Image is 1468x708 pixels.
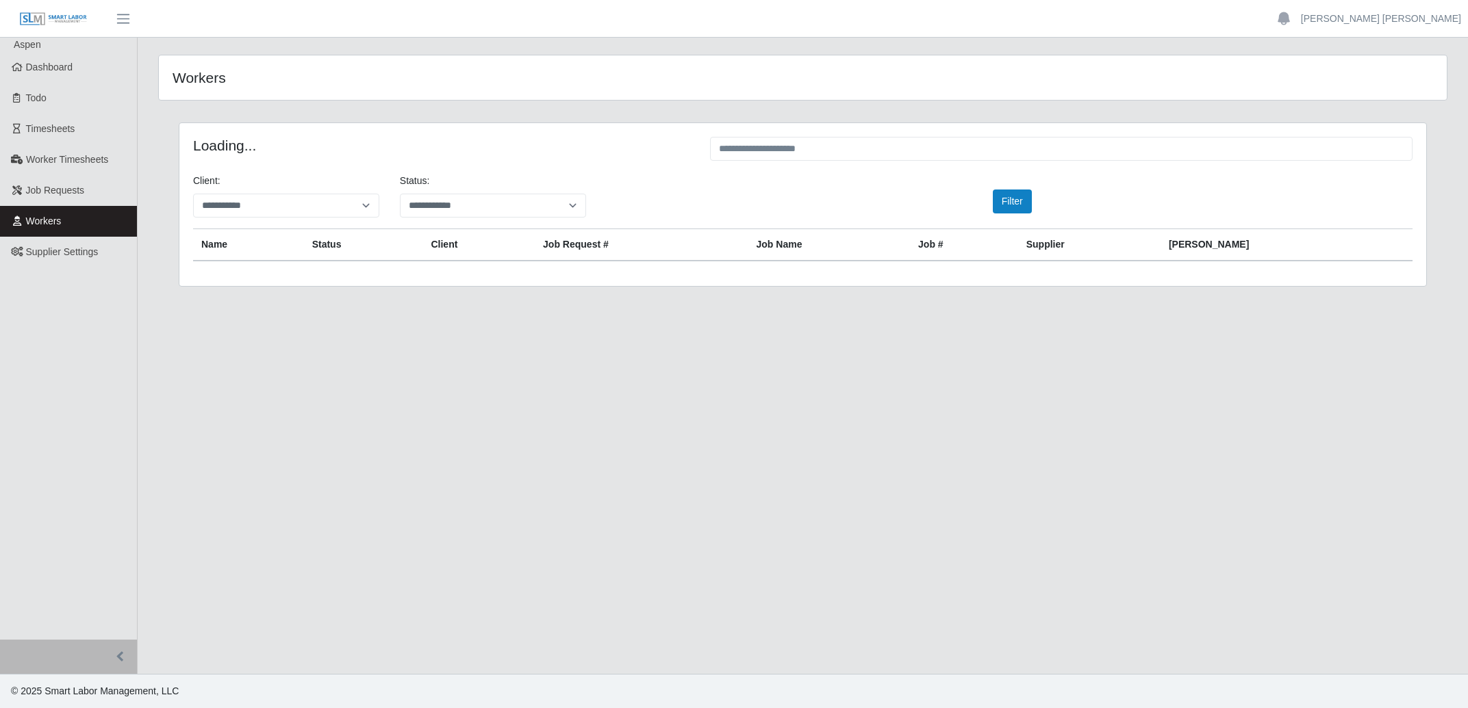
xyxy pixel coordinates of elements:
[11,685,179,696] span: © 2025 Smart Labor Management, LLC
[26,215,62,226] span: Workers
[193,137,689,154] h4: Loading...
[748,229,911,261] th: Job Name
[19,12,88,27] img: SLM Logo
[26,154,108,165] span: Worker Timesheets
[193,174,220,188] label: Client:
[1018,229,1161,261] th: Supplier
[26,246,99,257] span: Supplier Settings
[1301,12,1461,26] a: [PERSON_NAME] [PERSON_NAME]
[993,189,1032,213] button: Filter
[400,174,430,188] label: Status:
[26,62,73,73] span: Dashboard
[173,69,686,86] h4: Workers
[535,229,748,261] th: Job Request #
[422,229,535,261] th: Client
[26,185,85,196] span: Job Requests
[26,123,75,134] span: Timesheets
[304,229,423,261] th: Status
[1161,229,1413,261] th: [PERSON_NAME]
[910,229,1018,261] th: Job #
[14,39,41,50] span: Aspen
[193,229,304,261] th: Name
[26,92,47,103] span: Todo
